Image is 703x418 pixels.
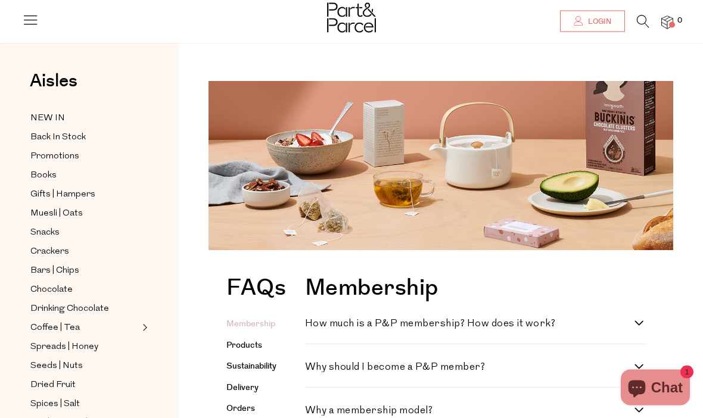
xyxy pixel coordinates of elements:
a: Sustainability [226,361,276,373]
span: Bars | Chips [30,264,79,279]
span: Back In Stock [30,131,86,145]
span: Chocolate [30,283,73,298]
a: Chocolate [30,283,139,298]
h4: Why should I become a P&P member? [305,363,634,373]
a: Login [560,11,625,32]
span: Gifts | Hampers [30,188,95,202]
a: Seeds | Nuts [30,359,139,374]
a: Products [226,340,262,352]
span: Snacks [30,226,60,241]
span: Muesli | Oats [30,207,83,222]
a: 0 [661,16,673,29]
img: faq-image_1344x_crop_center.png [209,82,673,251]
span: Promotions [30,150,79,164]
a: Books [30,169,139,183]
a: Muesli | Oats [30,207,139,222]
a: Delivery [226,382,259,394]
button: Expand/Collapse Coffee | Tea [139,321,148,335]
span: Spreads | Honey [30,341,98,355]
span: Login [585,17,611,27]
inbox-online-store-chat: Shopify online store chat [617,370,693,408]
span: Coffee | Tea [30,322,80,336]
span: Spices | Salt [30,398,80,412]
a: Orders [226,403,255,415]
a: Spreads | Honey [30,340,139,355]
a: Bars | Chips [30,264,139,279]
span: Drinking Chocolate [30,302,109,317]
h4: How much is a P&P membership? How does it work? [305,319,634,329]
span: Books [30,169,57,183]
a: Coffee | Tea [30,321,139,336]
a: NEW IN [30,111,139,126]
a: Aisles [30,73,77,102]
a: Back In Stock [30,130,139,145]
span: 0 [674,15,685,26]
span: Dried Fruit [30,379,76,393]
span: Crackers [30,245,69,260]
a: Snacks [30,226,139,241]
a: Gifts | Hampers [30,188,139,202]
a: Promotions [30,149,139,164]
span: NEW IN [30,112,65,126]
a: Crackers [30,245,139,260]
span: Aisles [30,68,77,95]
h4: Why a membership model? [305,406,634,416]
a: Spices | Salt [30,397,139,412]
img: Part&Parcel [327,3,376,33]
a: Drinking Chocolate [30,302,139,317]
a: Membership [226,319,275,330]
a: Dried Fruit [30,378,139,393]
span: Seeds | Nuts [30,360,83,374]
h1: FAQs [226,277,286,306]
